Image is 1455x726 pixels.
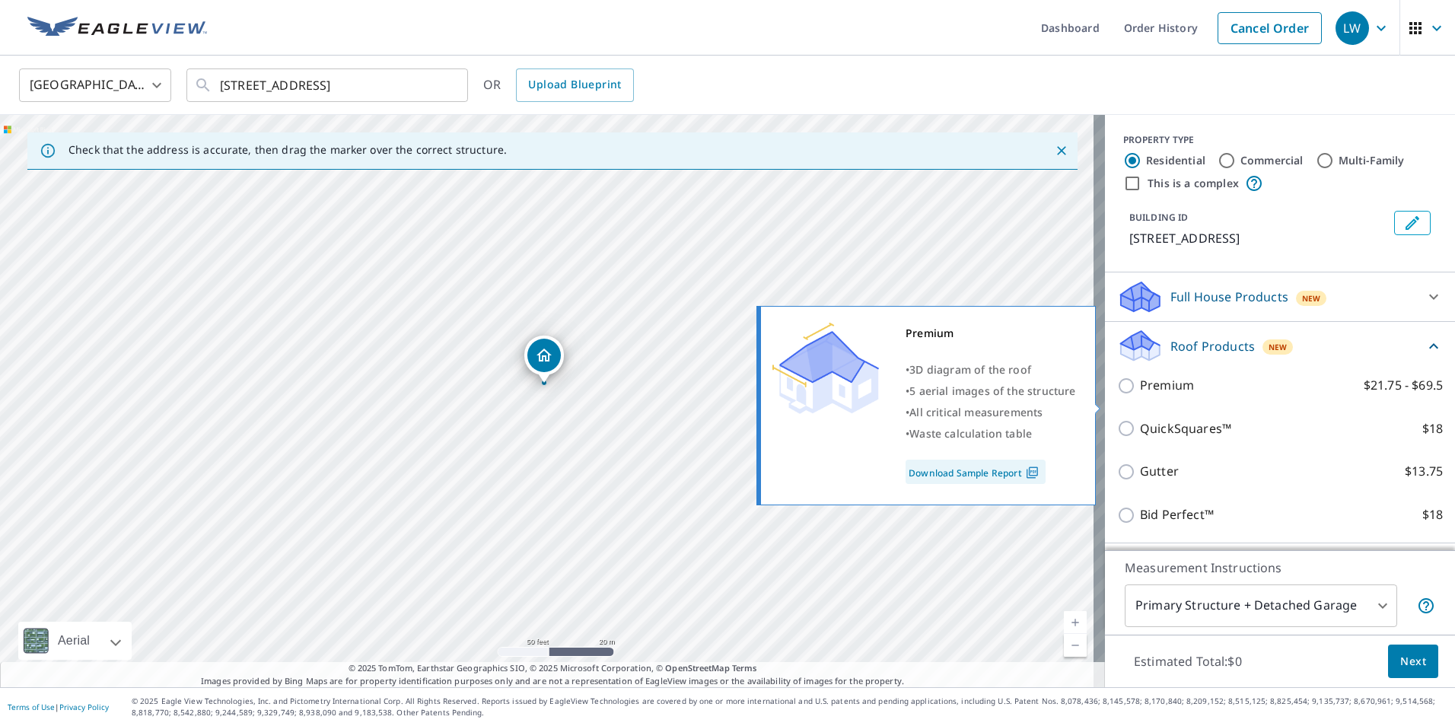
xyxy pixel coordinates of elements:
[1052,141,1071,161] button: Close
[1400,652,1426,671] span: Next
[1269,341,1288,353] span: New
[516,68,633,102] a: Upload Blueprint
[1117,328,1443,364] div: Roof ProductsNew
[1064,611,1087,634] a: Current Level 19, Zoom In
[1336,11,1369,45] div: LW
[1125,559,1435,577] p: Measurement Instructions
[1123,133,1437,147] div: PROPERTY TYPE
[1302,292,1321,304] span: New
[1148,176,1239,191] label: This is a complex
[906,381,1076,402] div: •
[349,662,757,675] span: © 2025 TomTom, Earthstar Geographics SIO, © 2025 Microsoft Corporation, ©
[1140,505,1214,524] p: Bid Perfect™
[220,64,437,107] input: Search by address or latitude-longitude
[1129,229,1388,247] p: [STREET_ADDRESS]
[909,362,1031,377] span: 3D diagram of the roof
[906,402,1076,423] div: •
[524,336,564,383] div: Dropped pin, building 1, Residential property, 2705 Lakeland Dr Jefferson City, MO 65109
[1170,288,1288,306] p: Full House Products
[1140,376,1194,395] p: Premium
[1140,462,1179,481] p: Gutter
[1405,462,1443,481] p: $13.75
[8,702,109,712] p: |
[732,662,757,673] a: Terms
[19,64,171,107] div: [GEOGRAPHIC_DATA]
[1064,634,1087,657] a: Current Level 19, Zoom Out
[483,68,634,102] div: OR
[906,423,1076,444] div: •
[1146,153,1205,168] label: Residential
[1240,153,1304,168] label: Commercial
[1364,376,1443,395] p: $21.75 - $69.5
[906,460,1046,484] a: Download Sample Report
[18,622,132,660] div: Aerial
[1122,645,1254,678] p: Estimated Total: $0
[1388,645,1438,679] button: Next
[909,426,1032,441] span: Waste calculation table
[1422,505,1443,524] p: $18
[1022,466,1043,479] img: Pdf Icon
[59,702,109,712] a: Privacy Policy
[53,622,94,660] div: Aerial
[1117,279,1443,315] div: Full House ProductsNew
[772,323,879,414] img: Premium
[1125,584,1397,627] div: Primary Structure + Detached Garage
[68,143,507,157] p: Check that the address is accurate, then drag the marker over the correct structure.
[1422,419,1443,438] p: $18
[27,17,207,40] img: EV Logo
[1140,419,1231,438] p: QuickSquares™
[906,359,1076,381] div: •
[1218,12,1322,44] a: Cancel Order
[1417,597,1435,615] span: Your report will include the primary structure and a detached garage if one exists.
[1170,337,1255,355] p: Roof Products
[1129,211,1188,224] p: BUILDING ID
[906,323,1076,344] div: Premium
[665,662,729,673] a: OpenStreetMap
[132,696,1447,718] p: © 2025 Eagle View Technologies, Inc. and Pictometry International Corp. All Rights Reserved. Repo...
[909,384,1075,398] span: 5 aerial images of the structure
[1394,211,1431,235] button: Edit building 1
[528,75,621,94] span: Upload Blueprint
[8,702,55,712] a: Terms of Use
[909,405,1043,419] span: All critical measurements
[1339,153,1405,168] label: Multi-Family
